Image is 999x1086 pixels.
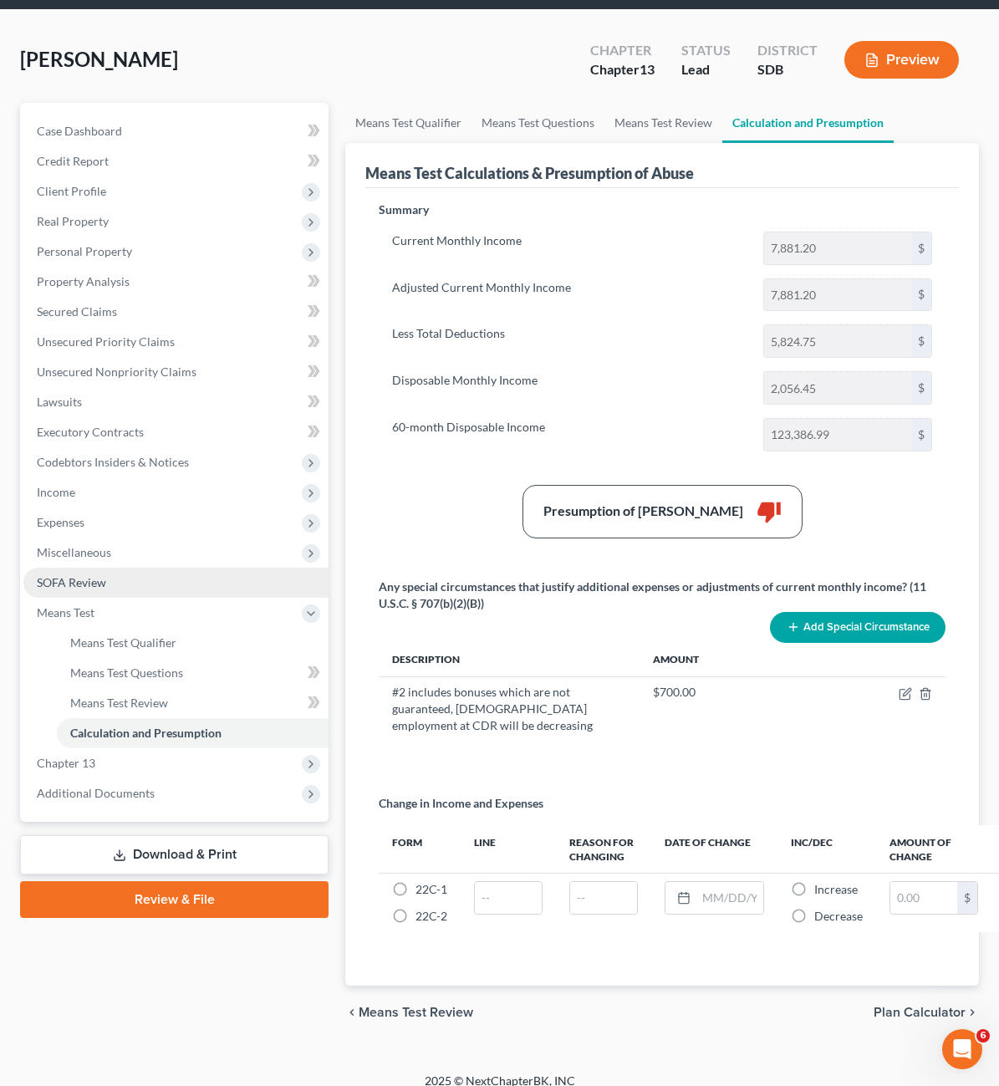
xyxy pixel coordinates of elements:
[543,502,743,521] div: Presumption of [PERSON_NAME]
[23,568,329,598] a: SOFA Review
[590,41,655,60] div: Chapter
[570,882,637,914] input: --
[392,684,626,734] div: #2 includes bonuses which are not guaranteed, [DEMOGRAPHIC_DATA] employment at CDR will be decrea...
[37,214,109,228] span: Real Property
[911,372,931,404] div: $
[20,835,329,874] a: Download & Print
[911,325,931,357] div: $
[911,419,931,451] div: $
[890,882,957,914] input: 0.00
[911,232,931,264] div: $
[384,418,755,451] label: 60-month Disposable Income
[37,605,94,619] span: Means Test
[23,267,329,297] a: Property Analysis
[384,324,755,358] label: Less Total Deductions
[37,425,144,439] span: Executory Contracts
[844,41,959,79] button: Preview
[874,1006,979,1019] button: Plan Calculator chevron_right
[23,357,329,387] a: Unsecured Nonpriority Claims
[57,658,329,688] a: Means Test Questions
[681,41,731,60] div: Status
[966,1006,979,1019] i: chevron_right
[911,279,931,311] div: $
[20,881,329,918] a: Review & File
[764,372,911,404] input: 0.00
[37,545,111,559] span: Miscellaneous
[461,825,556,874] th: Line
[37,786,155,800] span: Additional Documents
[23,417,329,447] a: Executory Contracts
[942,1029,982,1069] iframe: Intercom live chat
[757,41,818,60] div: District
[37,244,132,258] span: Personal Property
[475,882,542,914] input: --
[23,387,329,417] a: Lawsuits
[37,455,189,469] span: Codebtors Insiders & Notices
[379,795,543,812] p: Change in Income and Expenses
[23,116,329,146] a: Case Dashboard
[384,371,755,405] label: Disposable Monthly Income
[37,184,106,198] span: Client Profile
[57,688,329,718] a: Means Test Review
[70,635,176,650] span: Means Test Qualifier
[379,579,945,612] div: Any special circumstances that justify additional expenses or adjustments of current monthly inco...
[471,103,604,143] a: Means Test Questions
[379,825,461,874] th: Form
[876,825,991,874] th: Amount of Change
[757,60,818,79] div: SDB
[764,419,911,451] input: 0.00
[640,61,655,77] span: 13
[379,201,945,218] p: Summary
[23,297,329,327] a: Secured Claims
[37,304,117,319] span: Secured Claims
[814,909,863,923] span: Decrease
[777,825,876,874] th: Inc/Dec
[359,1006,473,1019] span: Means Test Review
[590,60,655,79] div: Chapter
[37,274,130,288] span: Property Analysis
[681,60,731,79] div: Lead
[70,665,183,680] span: Means Test Questions
[640,643,885,676] th: Amount
[415,909,447,923] span: 22C-2
[70,696,168,710] span: Means Test Review
[764,325,911,357] input: 0.00
[722,103,894,143] a: Calculation and Presumption
[37,154,109,168] span: Credit Report
[957,882,977,914] div: $
[37,395,82,409] span: Lawsuits
[874,1006,966,1019] span: Plan Calculator
[651,825,777,874] th: Date of Change
[764,279,911,311] input: 0.00
[37,485,75,499] span: Income
[384,232,755,265] label: Current Monthly Income
[57,628,329,658] a: Means Test Qualifier
[37,365,196,379] span: Unsecured Nonpriority Claims
[365,163,694,183] div: Means Test Calculations & Presumption of Abuse
[345,1006,359,1019] i: chevron_left
[556,825,651,874] th: Reason for Changing
[23,146,329,176] a: Credit Report
[345,1006,473,1019] button: chevron_left Means Test Review
[379,643,640,676] th: Description
[653,684,872,701] div: $700.00
[345,103,471,143] a: Means Test Qualifier
[37,515,84,529] span: Expenses
[696,882,763,914] input: MM/DD/YYYY
[57,718,329,748] a: Calculation and Presumption
[764,232,911,264] input: 0.00
[23,327,329,357] a: Unsecured Priority Claims
[37,124,122,138] span: Case Dashboard
[70,726,222,740] span: Calculation and Presumption
[814,882,858,896] span: Increase
[976,1029,990,1043] span: 6
[37,756,95,770] span: Chapter 13
[37,334,175,349] span: Unsecured Priority Claims
[415,882,447,896] span: 22C-1
[37,575,106,589] span: SOFA Review
[604,103,722,143] a: Means Test Review
[757,499,782,524] i: thumb_down
[20,47,178,71] span: [PERSON_NAME]
[770,612,945,643] button: Add Special Circumstance
[384,278,755,312] label: Adjusted Current Monthly Income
